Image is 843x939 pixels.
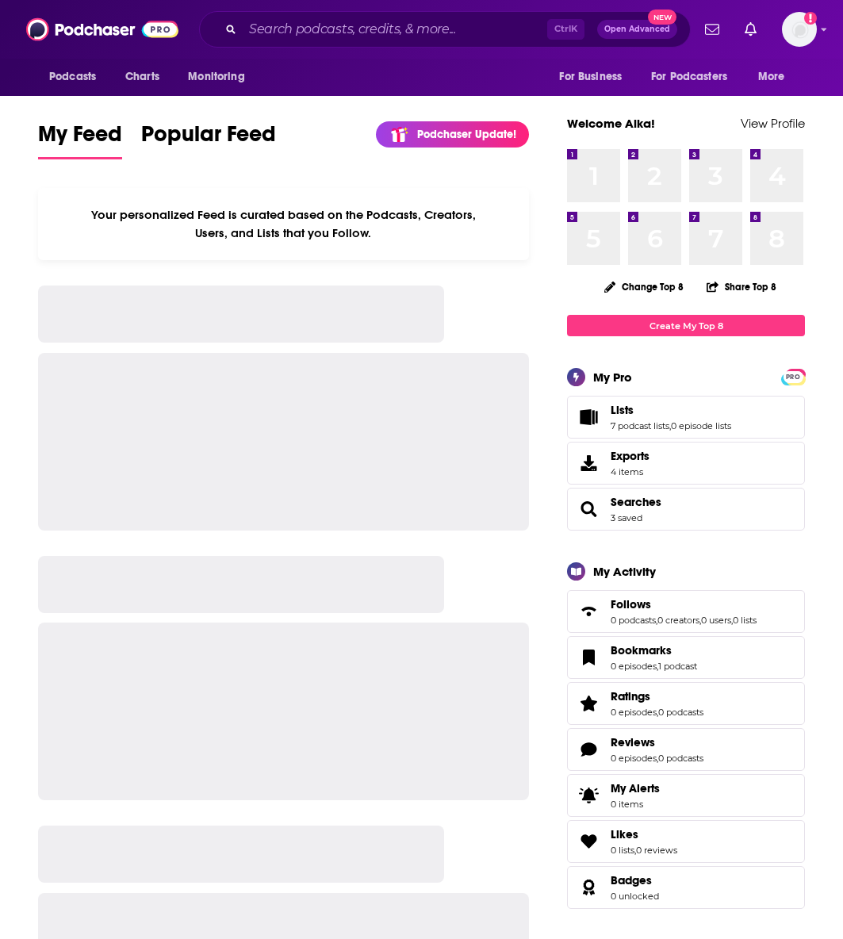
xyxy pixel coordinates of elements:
div: Search podcasts, credits, & more... [199,11,691,48]
span: My Alerts [611,781,660,795]
span: Bookmarks [611,643,672,657]
span: Ctrl K [547,19,584,40]
button: open menu [747,62,805,92]
button: Change Top 8 [595,277,693,297]
a: Charts [115,62,169,92]
span: PRO [784,371,803,383]
a: Lists [611,403,731,417]
span: Popular Feed [141,121,276,157]
a: 0 episodes [611,707,657,718]
span: More [758,66,785,88]
a: Ratings [573,692,604,715]
span: Follows [567,590,805,633]
span: Likes [567,820,805,863]
a: Searches [611,495,661,509]
a: 0 reviews [636,845,677,856]
span: Searches [567,488,805,531]
a: 0 podcasts [611,615,656,626]
a: Badges [611,873,659,887]
div: Your personalized Feed is curated based on the Podcasts, Creators, Users, and Lists that you Follow. [38,188,529,260]
a: 0 episode lists [671,420,731,431]
a: My Alerts [567,774,805,817]
span: Reviews [611,735,655,749]
a: Exports [567,442,805,485]
span: Logged in as AlkaNara [782,12,817,47]
a: Popular Feed [141,121,276,159]
span: 4 items [611,466,649,477]
a: PRO [784,370,803,382]
span: My Feed [38,121,122,157]
a: Likes [573,830,604,853]
span: Badges [567,866,805,909]
span: , [699,615,701,626]
a: Show notifications dropdown [699,16,726,43]
span: Likes [611,827,638,841]
a: Reviews [573,738,604,761]
span: For Podcasters [651,66,727,88]
a: 0 podcasts [658,707,703,718]
a: Ratings [611,689,703,703]
span: Podcasts [49,66,96,88]
span: , [657,707,658,718]
a: Follows [611,597,757,611]
span: New [648,10,676,25]
span: Exports [573,452,604,474]
a: 0 creators [657,615,699,626]
span: Reviews [567,728,805,771]
div: My Pro [593,370,632,385]
button: open menu [641,62,750,92]
span: Follows [611,597,651,611]
a: 0 episodes [611,753,657,764]
span: Monitoring [188,66,244,88]
a: Reviews [611,735,703,749]
a: 1 podcast [658,661,697,672]
div: My Activity [593,564,656,579]
span: Exports [611,449,649,463]
a: 0 unlocked [611,891,659,902]
span: My Alerts [573,784,604,807]
img: Podchaser - Follow, Share and Rate Podcasts [26,14,178,44]
span: , [657,661,658,672]
a: 3 saved [611,512,642,523]
a: 0 lists [611,845,634,856]
input: Search podcasts, credits, & more... [243,17,547,42]
span: Lists [611,403,634,417]
span: , [731,615,733,626]
span: Charts [125,66,159,88]
button: open menu [38,62,117,92]
a: Bookmarks [573,646,604,669]
a: Bookmarks [611,643,697,657]
a: Welcome Alka! [567,116,655,131]
a: 0 users [701,615,731,626]
span: Bookmarks [567,636,805,679]
button: open menu [177,62,265,92]
button: Show profile menu [782,12,817,47]
span: Ratings [611,689,650,703]
span: Open Advanced [604,25,670,33]
span: , [634,845,636,856]
span: , [669,420,671,431]
img: User Profile [782,12,817,47]
button: Share Top 8 [706,271,777,302]
span: , [656,615,657,626]
span: Badges [611,873,652,887]
a: 7 podcast lists [611,420,669,431]
a: My Feed [38,121,122,159]
a: Follows [573,600,604,623]
button: open menu [548,62,642,92]
p: Podchaser Update! [417,128,516,141]
a: 0 episodes [611,661,657,672]
a: Searches [573,498,604,520]
span: Ratings [567,682,805,725]
span: Lists [567,396,805,439]
a: Create My Top 8 [567,315,805,336]
a: Badges [573,876,604,899]
span: 0 items [611,799,660,810]
a: Show notifications dropdown [738,16,763,43]
a: Likes [611,827,677,841]
span: For Business [559,66,622,88]
a: View Profile [741,116,805,131]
